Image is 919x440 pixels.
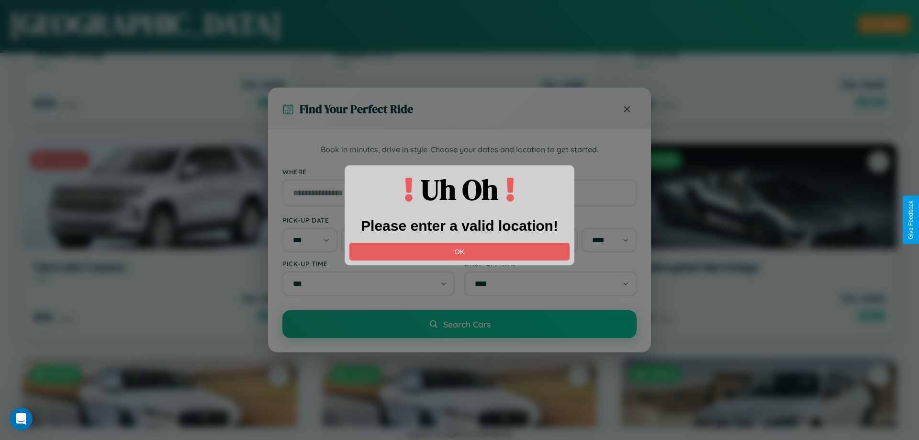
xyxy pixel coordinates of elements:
[282,259,455,268] label: Pick-up Time
[300,101,413,117] h3: Find Your Perfect Ride
[282,144,637,156] p: Book in minutes, drive in style. Choose your dates and location to get started.
[282,168,637,176] label: Where
[282,216,455,224] label: Pick-up Date
[464,216,637,224] label: Drop-off Date
[443,319,491,329] span: Search Cars
[464,259,637,268] label: Drop-off Time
